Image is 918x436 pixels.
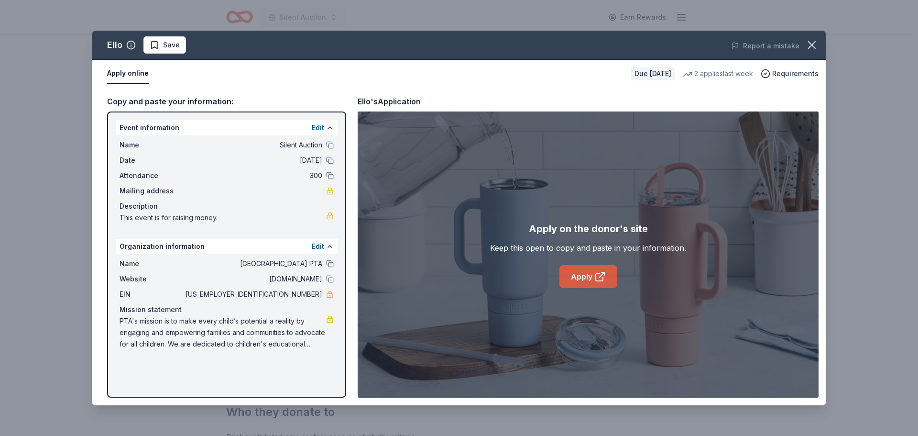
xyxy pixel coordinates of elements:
div: Ello [107,37,122,53]
span: 300 [184,170,322,181]
span: Name [120,139,184,151]
span: This event is for raising money. [120,212,326,224]
span: [GEOGRAPHIC_DATA] PTA [184,258,322,269]
span: [DOMAIN_NAME] [184,273,322,285]
div: Ello's Application [358,95,421,108]
div: Mission statement [120,304,334,315]
span: Attendance [120,170,184,181]
button: Edit [312,241,324,252]
div: 2 applies last week [683,68,753,79]
a: Apply [559,265,617,288]
button: Apply online [107,64,149,84]
span: [US_EMPLOYER_IDENTIFICATION_NUMBER] [184,289,322,300]
span: Name [120,258,184,269]
div: Event information [116,120,338,135]
div: Description [120,201,334,212]
span: EIN [120,289,184,300]
span: [DATE] [184,155,322,166]
div: Due [DATE] [631,67,675,80]
span: Mailing address [120,185,184,197]
span: Website [120,273,184,285]
span: Silent Auction [184,139,322,151]
span: Requirements [772,68,819,79]
span: Save [163,39,180,51]
button: Save [143,36,186,54]
div: Copy and paste your information: [107,95,346,108]
button: Edit [312,122,324,134]
button: Report a mistake [732,40,799,52]
div: Apply on the donor's site [529,221,648,236]
span: Date [120,155,184,166]
button: Requirements [761,68,819,79]
div: Organization information [116,239,338,254]
div: Keep this open to copy and paste in your information. [490,242,686,254]
span: PTA's mission is to make every child’s potential a reality by engaging and empowering families an... [120,315,326,350]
